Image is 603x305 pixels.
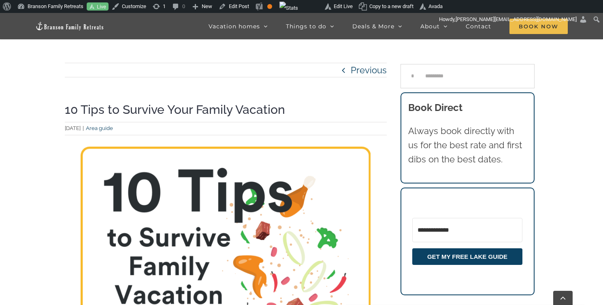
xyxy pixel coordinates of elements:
[352,23,394,29] span: Deals & More
[351,63,387,77] a: Previous
[352,13,402,39] a: Deals & More
[35,21,104,31] img: Branson Family Retreats Logo
[209,13,268,39] a: Vacation homes
[267,4,272,9] div: OK
[420,23,440,29] span: About
[456,16,577,22] span: [PERSON_NAME][EMAIL_ADDRESS][DOMAIN_NAME]
[509,19,568,34] span: Book Now
[209,13,568,39] nav: Main Menu Sticky
[420,13,447,39] a: About
[286,23,326,29] span: Things to do
[436,13,590,26] a: Howdy,
[412,218,522,242] input: Email Address
[509,13,568,39] a: Book Now
[65,125,81,131] span: [DATE]
[279,2,298,15] img: Views over 48 hours. Click for more Jetpack Stats.
[209,23,260,29] span: Vacation homes
[412,248,522,265] button: GET MY FREE LAKE GUIDE
[286,13,334,39] a: Things to do
[466,23,491,29] span: Contact
[408,124,526,167] p: Always book directly with us for the best rate and first dibs on the best dates.
[408,102,462,113] b: Book Direct
[401,64,535,88] input: Search...
[87,2,109,11] a: Live
[65,102,387,118] h1: 10 Tips to Survive Your Family Vacation
[86,125,113,131] a: Area guide
[401,64,425,88] input: Search
[81,125,86,131] span: |
[466,13,491,39] a: Contact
